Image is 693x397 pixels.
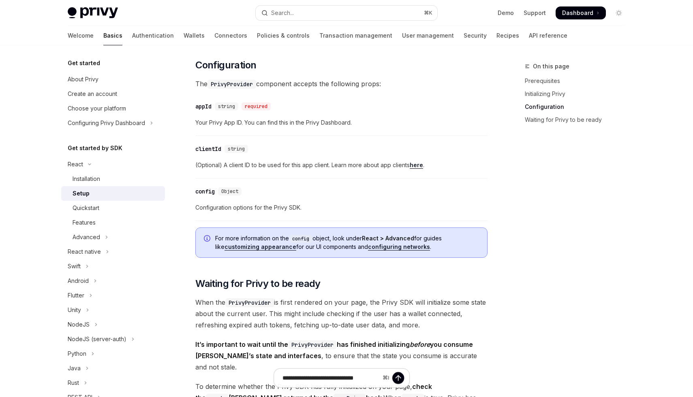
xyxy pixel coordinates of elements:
[256,6,437,20] button: Open search
[68,363,81,373] div: Java
[73,218,96,227] div: Features
[68,276,89,286] div: Android
[525,74,632,87] a: Prerequisites
[61,215,165,230] a: Features
[289,235,312,243] code: config
[61,288,165,303] button: Toggle Flutter section
[242,102,271,110] div: required
[68,334,126,344] div: NodeJS (server-auth)
[195,102,212,110] div: appId
[61,186,165,201] a: Setup
[68,118,145,128] div: Configuring Privy Dashboard
[288,340,337,349] code: PrivyProvider
[257,26,310,45] a: Policies & controls
[525,87,632,100] a: Initializing Privy
[61,259,165,274] button: Toggle Swift section
[61,157,165,172] button: Toggle React section
[61,303,165,317] button: Toggle Unity section
[68,74,98,84] div: About Privy
[392,372,404,384] button: Send message
[195,145,221,153] div: clientId
[61,201,165,215] a: Quickstart
[498,9,514,17] a: Demo
[207,80,256,89] code: PrivyProvider
[103,26,122,45] a: Basics
[68,143,122,153] h5: Get started by SDK
[61,87,165,101] a: Create an account
[195,59,256,72] span: Configuration
[61,244,165,259] button: Toggle React native section
[61,116,165,130] button: Toggle Configuring Privy Dashboard section
[218,103,235,110] span: string
[68,320,90,329] div: NodeJS
[195,277,321,290] span: Waiting for Privy to be ready
[68,7,118,19] img: light logo
[68,104,126,113] div: Choose your platform
[215,234,479,251] span: For more information on the object, look under for guides like for our UI components and .
[424,10,432,16] span: ⌘ K
[402,26,454,45] a: User management
[464,26,487,45] a: Security
[68,58,100,68] h5: Get started
[61,346,165,361] button: Toggle Python section
[68,159,83,169] div: React
[195,203,488,212] span: Configuration options for the Privy SDK.
[184,26,205,45] a: Wallets
[68,26,94,45] a: Welcome
[362,235,414,242] strong: React > Advanced
[73,189,90,198] div: Setup
[73,174,100,184] div: Installation
[68,261,81,271] div: Swift
[68,247,101,257] div: React native
[68,291,84,300] div: Flutter
[195,339,488,373] span: , to ensure that the state you consume is accurate and not stale.
[282,369,379,387] input: Ask a question...
[61,230,165,244] button: Toggle Advanced section
[319,26,392,45] a: Transaction management
[68,378,79,388] div: Rust
[225,298,274,307] code: PrivyProvider
[368,243,430,251] a: configuring networks
[556,6,606,19] a: Dashboard
[204,235,212,243] svg: Info
[61,274,165,288] button: Toggle Android section
[195,78,488,89] span: The component accepts the following props:
[195,340,473,360] strong: It’s important to wait until the has finished initializing you consume [PERSON_NAME]’s state and ...
[410,340,430,348] em: before
[61,101,165,116] a: Choose your platform
[562,9,593,17] span: Dashboard
[225,243,296,251] a: customizing appearance
[61,361,165,376] button: Toggle Java section
[195,187,215,195] div: config
[61,376,165,390] button: Toggle Rust section
[221,188,238,195] span: Object
[525,113,632,126] a: Waiting for Privy to be ready
[132,26,174,45] a: Authentication
[271,8,294,18] div: Search...
[195,297,488,331] span: When the is first rendered on your page, the Privy SDK will initialize some state about the curre...
[68,305,81,315] div: Unity
[73,203,99,213] div: Quickstart
[195,160,488,170] span: (Optional) A client ID to be used for this app client. Learn more about app clients .
[68,349,86,359] div: Python
[195,118,488,127] span: Your Privy App ID. You can find this in the Privy Dashboard.
[61,172,165,186] a: Installation
[68,89,117,99] div: Create an account
[61,72,165,87] a: About Privy
[228,146,245,152] span: string
[524,9,546,17] a: Support
[496,26,519,45] a: Recipes
[61,332,165,346] button: Toggle NodeJS (server-auth) section
[214,26,247,45] a: Connectors
[612,6,625,19] button: Toggle dark mode
[529,26,567,45] a: API reference
[61,317,165,332] button: Toggle NodeJS section
[533,62,569,71] span: On this page
[73,232,100,242] div: Advanced
[525,100,632,113] a: Configuration
[410,161,423,169] a: here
